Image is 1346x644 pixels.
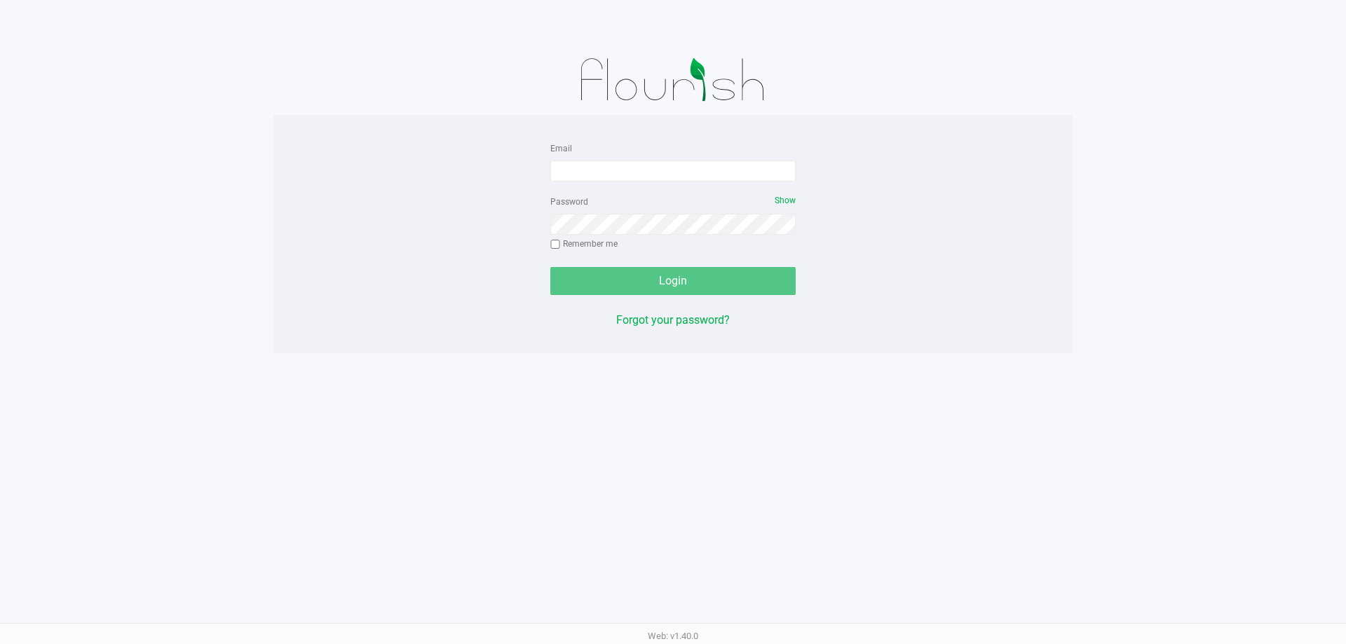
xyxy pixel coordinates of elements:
span: Show [775,196,796,205]
button: Forgot your password? [616,312,730,329]
label: Password [550,196,588,208]
input: Remember me [550,240,560,249]
label: Email [550,142,572,155]
label: Remember me [550,238,618,250]
span: Web: v1.40.0 [648,631,698,641]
